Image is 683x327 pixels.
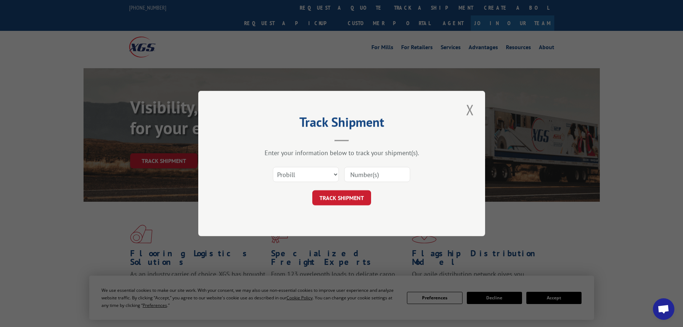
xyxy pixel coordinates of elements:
h2: Track Shipment [234,117,449,131]
button: Close modal [464,100,476,120]
input: Number(s) [344,167,410,182]
div: Enter your information below to track your shipment(s). [234,149,449,157]
button: TRACK SHIPMENT [312,190,371,205]
a: Open chat [653,298,674,320]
